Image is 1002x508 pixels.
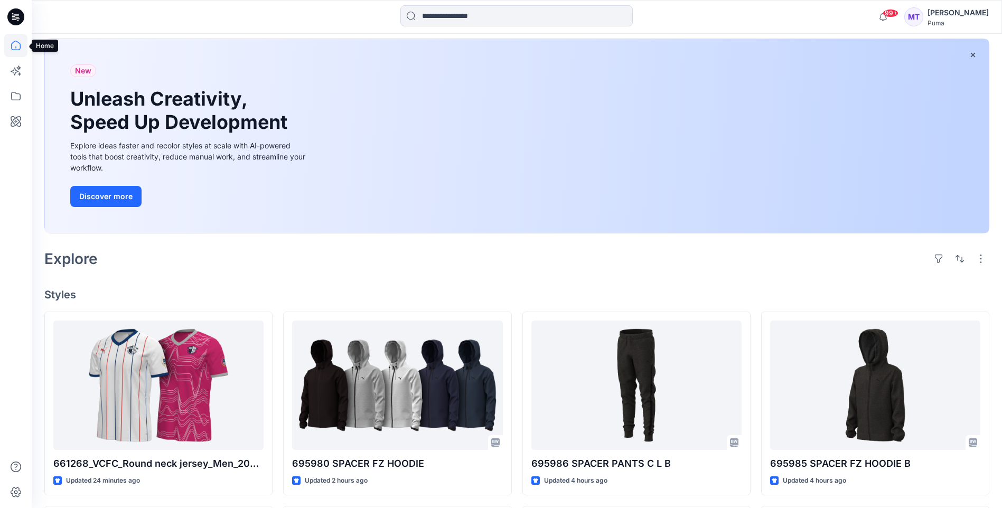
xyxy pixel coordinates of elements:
a: Discover more [70,186,308,207]
span: New [75,64,91,77]
p: 695980 SPACER FZ HOODIE [292,456,502,471]
p: Updated 2 hours ago [305,475,368,486]
div: MT [904,7,923,26]
a: 695986 SPACER PANTS C L B [531,321,742,450]
a: 695985 SPACER FZ HOODIE B [770,321,980,450]
h4: Styles [44,288,989,301]
h2: Explore [44,250,98,267]
p: Updated 4 hours ago [544,475,607,486]
a: 661268_VCFC_Round neck jersey_Men_20250818 [53,321,264,450]
p: 695985 SPACER FZ HOODIE B [770,456,980,471]
div: Puma [928,19,989,27]
button: Discover more [70,186,142,207]
a: 695980 SPACER FZ HOODIE [292,321,502,450]
p: Updated 24 minutes ago [66,475,140,486]
span: 99+ [883,9,898,17]
div: Explore ideas faster and recolor styles at scale with AI-powered tools that boost creativity, red... [70,140,308,173]
p: 661268_VCFC_Round neck jersey_Men_20250818 [53,456,264,471]
p: 695986 SPACER PANTS C L B [531,456,742,471]
div: [PERSON_NAME] [928,6,989,19]
h1: Unleash Creativity, Speed Up Development [70,88,292,133]
p: Updated 4 hours ago [783,475,846,486]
